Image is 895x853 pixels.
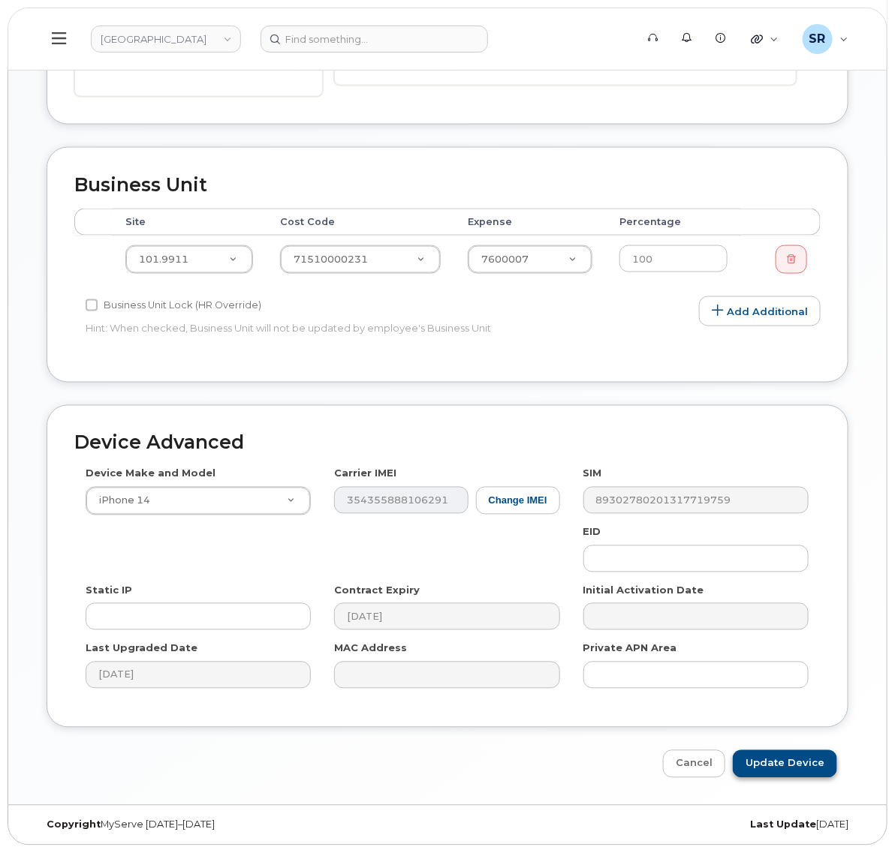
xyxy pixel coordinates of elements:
a: Cancel [663,750,725,778]
label: Business Unit Lock (HR Override) [86,296,261,314]
span: 71510000231 [294,254,368,265]
label: MAC Address [334,641,407,656]
label: SIM [583,467,602,481]
label: Last Upgraded Date [86,641,197,656]
div: [DATE] [447,819,860,831]
th: Expense [454,209,606,236]
a: 101.9911 [126,246,252,273]
iframe: Messenger Launcher [830,788,884,842]
a: 71510000231 [281,246,441,273]
input: Business Unit Lock (HR Override) [86,299,98,311]
strong: Last Update [750,819,816,830]
div: Sebastian Reissig [792,24,859,54]
span: 7600007 [481,254,529,265]
h2: Device Advanced [74,433,821,454]
span: iPhone 14 [90,494,150,508]
th: Site [112,209,267,236]
label: Contract Expiry [334,584,420,598]
a: Add Additional [699,296,821,326]
div: MyServe [DATE]–[DATE] [35,819,447,831]
p: Hint: When checked, Business Unit will not be updated by employee's Business Unit [86,322,560,336]
label: Initial Activation Date [583,584,704,598]
input: Find something... [261,26,488,53]
label: Device Make and Model [86,467,215,481]
a: 7600007 [469,246,592,273]
a: Saskatoon Health Region [91,26,241,53]
a: iPhone 14 [86,488,310,515]
label: Private APN Area [583,641,677,656]
th: Cost Code [267,209,455,236]
span: 101.9911 [139,254,188,265]
label: Carrier IMEI [334,467,396,481]
input: Update Device [733,750,837,778]
label: EID [583,525,601,539]
strong: Copyright [47,819,101,830]
label: Static IP [86,584,132,598]
div: Quicklinks [740,24,789,54]
h2: Business Unit [74,175,821,196]
button: Change IMEI [476,487,560,515]
span: SR [809,30,826,48]
th: Percentage [606,209,741,236]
